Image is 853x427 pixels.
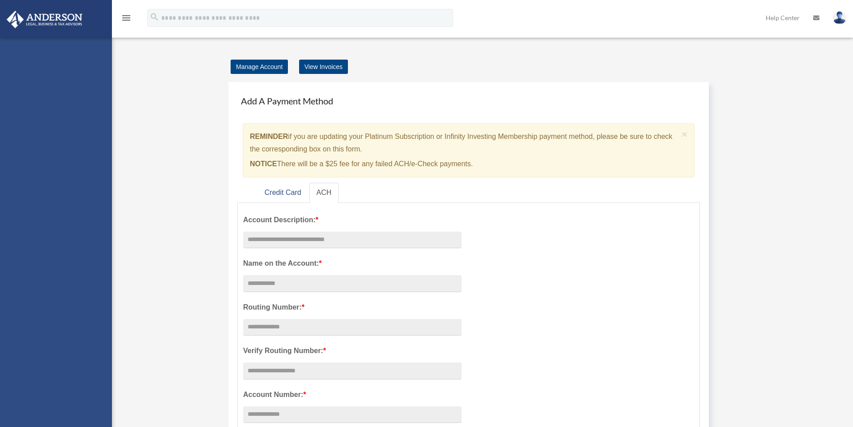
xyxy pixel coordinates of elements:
[121,13,132,23] i: menu
[243,388,462,401] label: Account Number:
[243,301,462,314] label: Routing Number:
[150,12,159,22] i: search
[243,345,462,357] label: Verify Routing Number:
[4,11,85,28] img: Anderson Advisors Platinum Portal
[682,129,688,139] button: Close
[243,257,462,270] label: Name on the Account:
[257,183,309,203] a: Credit Card
[250,133,288,140] strong: REMINDER
[250,160,277,168] strong: NOTICE
[299,60,348,74] a: View Invoices
[682,129,688,139] span: ×
[243,214,462,226] label: Account Description:
[231,60,288,74] a: Manage Account
[833,11,846,24] img: User Pic
[243,123,694,177] div: if you are updating your Platinum Subscription or Infinity Investing Membership payment method, p...
[121,16,132,23] a: menu
[237,91,700,111] h4: Add A Payment Method
[250,158,678,170] p: There will be a $25 fee for any failed ACH/e-Check payments.
[309,183,339,203] a: ACH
